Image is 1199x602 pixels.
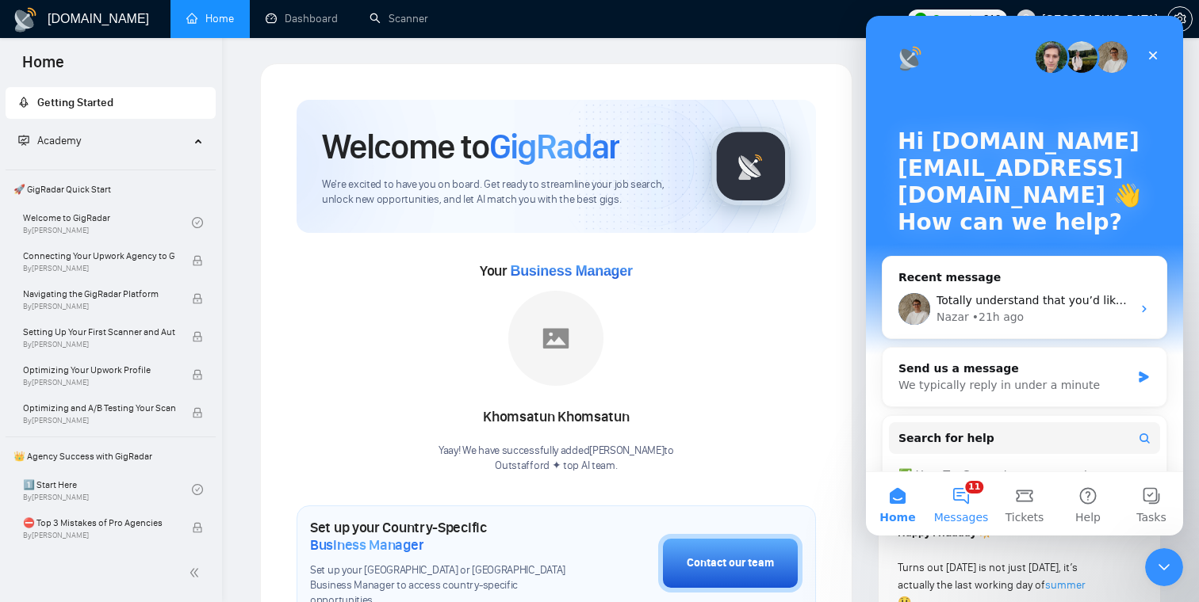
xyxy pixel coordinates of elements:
[18,134,81,147] span: Academy
[1167,6,1193,32] button: setting
[23,515,175,531] span: ⛔ Top 3 Mistakes of Pro Agencies
[866,16,1183,535] iframe: Intercom live chat
[23,324,175,340] span: Setting Up Your First Scanner and Auto-Bidder
[18,135,29,146] span: fund-projection-screen
[23,340,175,349] span: By [PERSON_NAME]
[480,262,633,280] span: Your
[189,565,205,581] span: double-left
[1045,578,1086,592] a: summer
[6,87,216,119] li: Getting Started
[23,264,175,273] span: By [PERSON_NAME]
[932,10,979,28] span: Connects:
[37,134,81,147] span: Academy
[192,369,203,380] span: lock
[310,536,423,554] span: Business Manager
[508,291,603,386] img: placeholder.png
[1167,13,1193,25] a: setting
[192,331,203,342] span: lock
[192,255,203,266] span: lock
[439,404,674,431] div: Khomsatun Khomsatun
[983,10,1001,28] span: 210
[13,7,38,32] img: logo
[7,173,214,205] span: 🚀 GigRadar Quick Start
[687,554,774,572] div: Contact our team
[10,51,77,84] span: Home
[1021,13,1032,25] span: user
[439,444,674,474] div: Yaay! We have successfully added [PERSON_NAME] to
[23,286,175,302] span: Navigating the GigRadar Platform
[322,177,686,208] span: We're excited to have you on board. Get ready to streamline your job search, unlock new opportuni...
[23,400,175,416] span: Optimizing and A/B Testing Your Scanner for Better Results
[439,459,674,474] p: Outstafford ✦ top AI team .
[658,534,803,592] button: Contact our team
[23,205,192,240] a: Welcome to GigRadarBy[PERSON_NAME]
[192,293,203,304] span: lock
[192,522,203,533] span: lock
[18,97,29,108] span: rocket
[23,378,175,387] span: By [PERSON_NAME]
[23,248,175,264] span: Connecting Your Upwork Agency to GigRadar
[711,127,791,206] img: gigradar-logo.png
[192,484,203,495] span: check-circle
[23,416,175,425] span: By [PERSON_NAME]
[510,263,632,279] span: Business Manager
[266,12,338,25] a: dashboardDashboard
[23,302,175,311] span: By [PERSON_NAME]
[7,440,214,472] span: 👑 Agency Success with GigRadar
[322,125,619,168] h1: Welcome to
[1168,13,1192,25] span: setting
[37,96,113,109] span: Getting Started
[489,125,619,168] span: GigRadar
[186,12,234,25] a: homeHome
[1145,548,1183,586] iframe: Intercom live chat
[914,13,927,25] img: upwork-logo.png
[370,12,428,25] a: searchScanner
[23,362,175,378] span: Optimizing Your Upwork Profile
[310,519,579,554] h1: Set up your Country-Specific
[192,407,203,418] span: lock
[192,217,203,228] span: check-circle
[23,531,175,540] span: By [PERSON_NAME]
[23,472,192,507] a: 1️⃣ Start HereBy[PERSON_NAME]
